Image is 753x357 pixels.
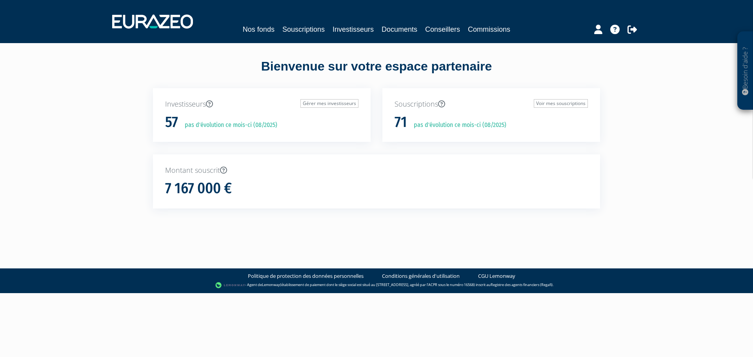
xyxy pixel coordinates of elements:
[282,24,325,35] a: Souscriptions
[262,282,280,287] a: Lemonway
[395,114,407,130] h1: 71
[468,24,510,35] a: Commissions
[425,24,460,35] a: Conseillers
[395,99,588,109] p: Souscriptions
[243,24,275,35] a: Nos fonds
[741,36,750,106] p: Besoin d'aide ?
[333,24,374,35] a: Investisseurs
[491,282,553,287] a: Registre des agents financiers (Regafi)
[165,180,232,197] h1: 7 167 000 €
[179,121,277,130] p: pas d'évolution ce mois-ci (08/2025)
[534,99,588,108] a: Voir mes souscriptions
[165,99,358,109] p: Investisseurs
[300,99,358,108] a: Gérer mes investisseurs
[112,14,193,29] img: 1732889491-logotype_eurazeo_blanc_rvb.png
[8,281,745,289] div: - Agent de (établissement de paiement dont le siège social est situé au [STREET_ADDRESS], agréé p...
[248,272,364,280] a: Politique de protection des données personnelles
[408,121,506,130] p: pas d'évolution ce mois-ci (08/2025)
[147,58,606,88] div: Bienvenue sur votre espace partenaire
[382,272,460,280] a: Conditions générales d'utilisation
[478,272,515,280] a: CGU Lemonway
[165,114,178,130] h1: 57
[165,165,588,176] p: Montant souscrit
[215,281,246,289] img: logo-lemonway.png
[382,24,417,35] a: Documents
